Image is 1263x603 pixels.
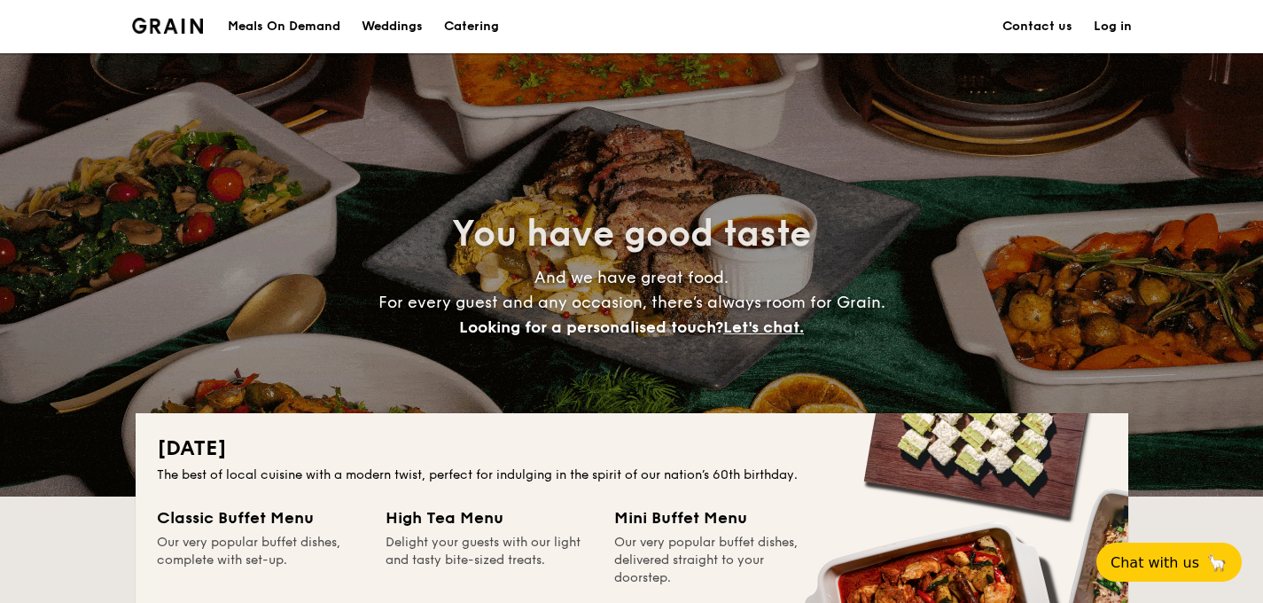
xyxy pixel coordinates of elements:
button: Chat with us🦙 [1096,543,1242,582]
span: Looking for a personalised touch? [459,317,723,337]
a: Logotype [132,18,204,34]
div: Classic Buffet Menu [157,505,364,530]
div: Delight your guests with our light and tasty bite-sized treats. [386,534,593,587]
div: Our very popular buffet dishes, delivered straight to your doorstep. [614,534,822,587]
span: And we have great food. For every guest and any occasion, there’s always room for Grain. [378,268,885,337]
h2: [DATE] [157,435,1107,463]
div: Our very popular buffet dishes, complete with set-up. [157,534,364,587]
div: High Tea Menu [386,505,593,530]
div: Mini Buffet Menu [614,505,822,530]
span: Chat with us [1111,554,1199,571]
img: Grain [132,18,204,34]
span: 🦙 [1206,552,1228,573]
div: The best of local cuisine with a modern twist, perfect for indulging in the spirit of our nation’... [157,466,1107,484]
span: You have good taste [452,213,811,255]
span: Let's chat. [723,317,804,337]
